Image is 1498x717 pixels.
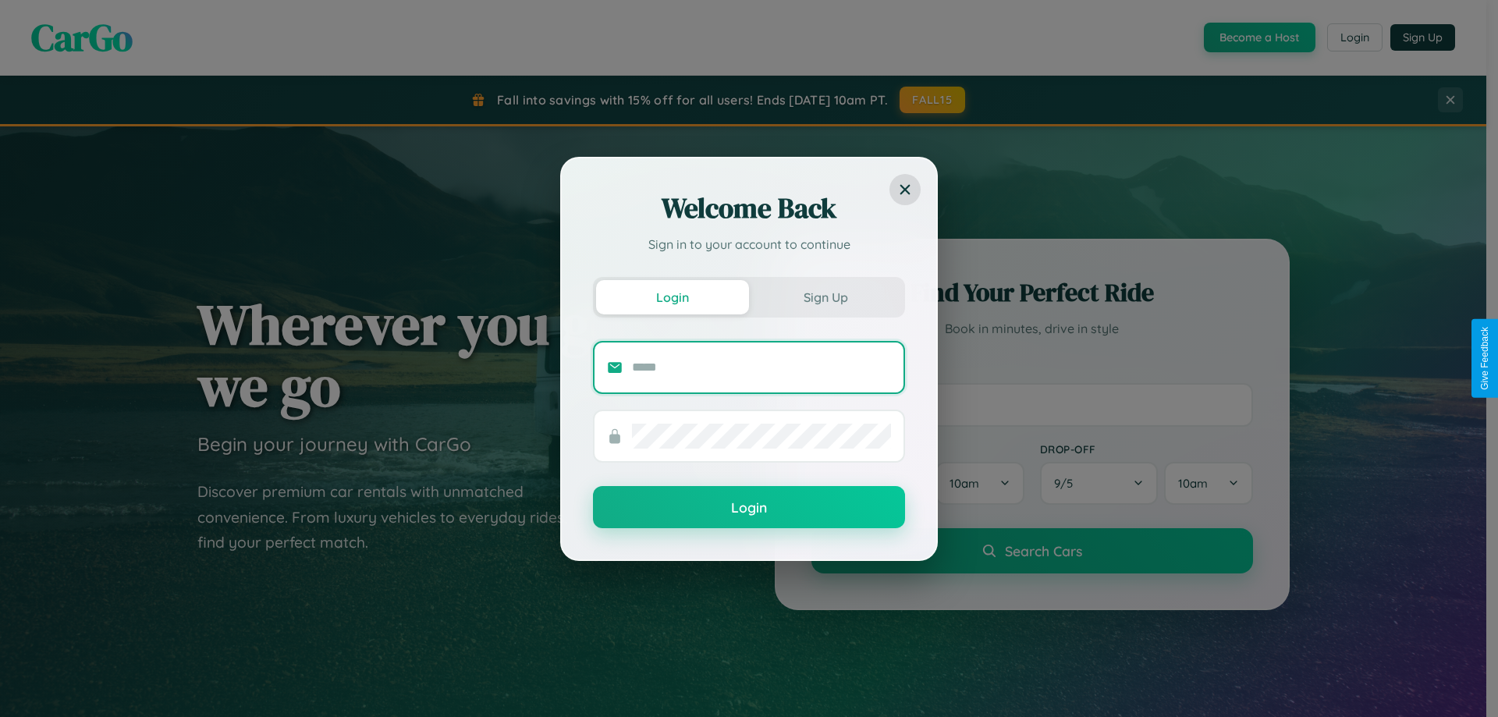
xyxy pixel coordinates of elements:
[593,486,905,528] button: Login
[593,235,905,254] p: Sign in to your account to continue
[596,280,749,314] button: Login
[593,190,905,227] h2: Welcome Back
[1479,327,1490,390] div: Give Feedback
[749,280,902,314] button: Sign Up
